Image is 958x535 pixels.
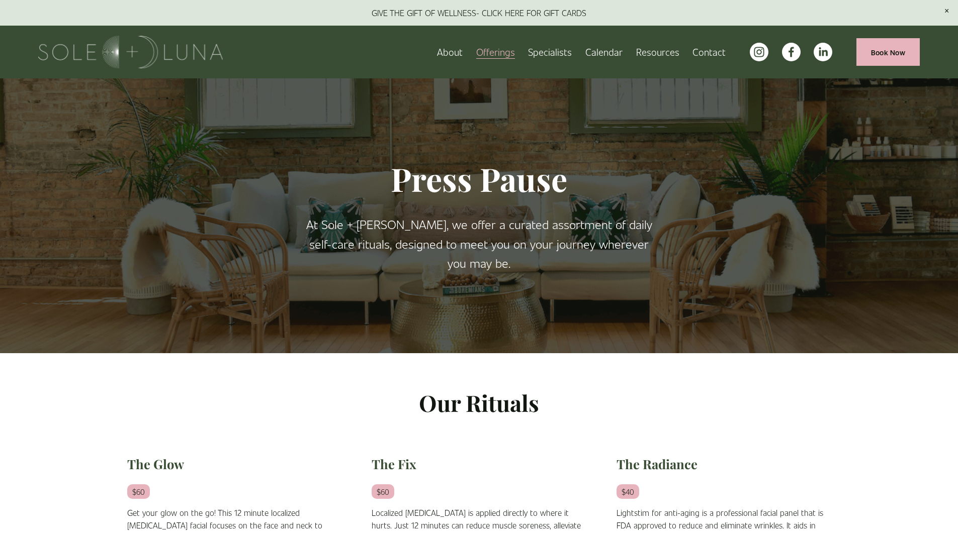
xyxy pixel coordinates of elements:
[636,43,679,61] a: folder dropdown
[814,43,832,61] a: LinkedIn
[692,43,726,61] a: Contact
[617,456,831,472] h2: The Radiance
[585,43,623,61] a: Calendar
[127,456,342,472] h2: The Glow
[782,43,801,61] a: facebook-unauth
[372,484,394,499] em: $60
[437,43,463,61] a: About
[372,456,586,472] h2: The Fix
[750,43,768,61] a: instagram-unauth
[127,484,150,499] em: $60
[636,44,679,60] span: Resources
[617,484,639,499] em: $40
[38,36,223,68] img: Sole + Luna
[303,159,655,199] h1: Press Pause
[303,215,655,272] p: At Sole + [PERSON_NAME], we offer a curated assortment of daily self-care rituals, designed to me...
[856,38,920,66] a: Book Now
[528,43,572,61] a: Specialists
[476,44,515,60] span: Offerings
[476,43,515,61] a: folder dropdown
[127,385,831,421] p: Our Rituals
